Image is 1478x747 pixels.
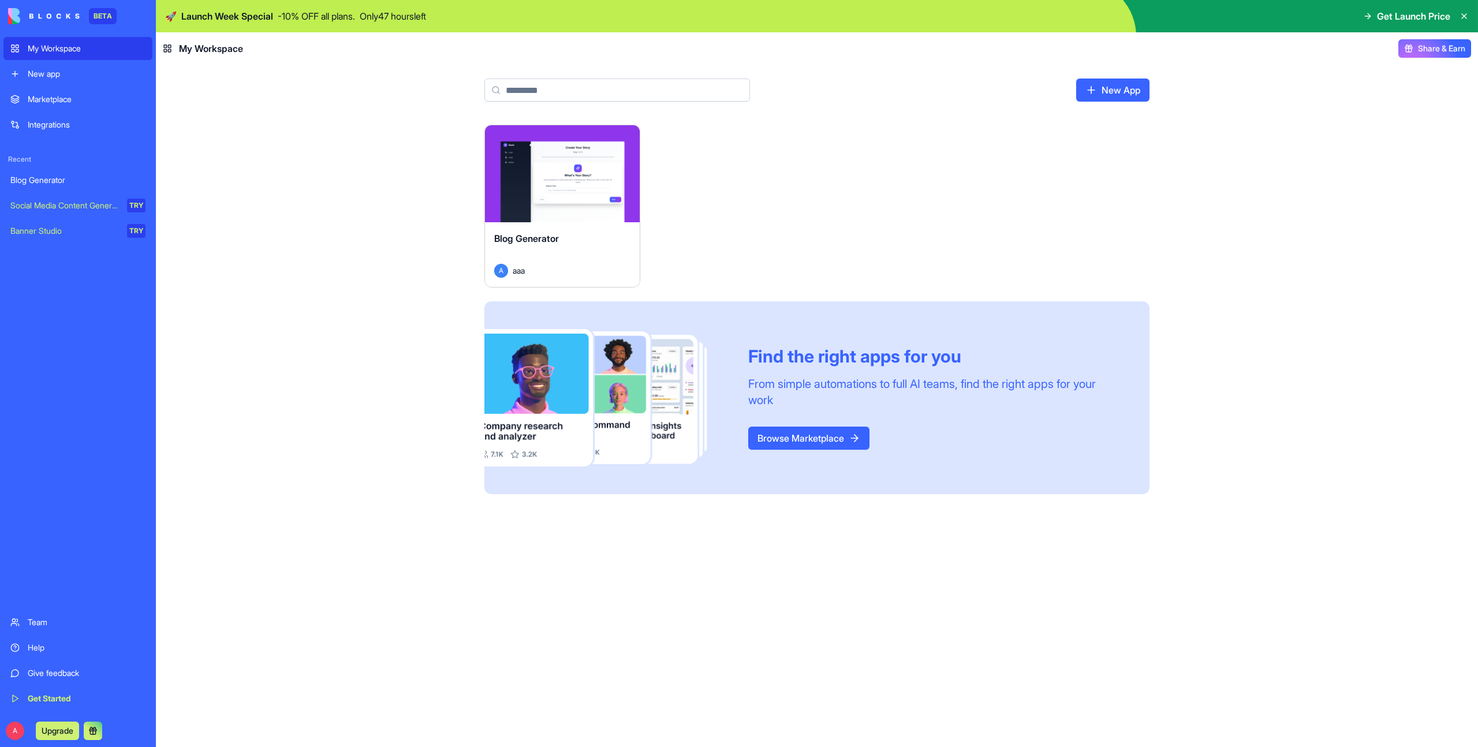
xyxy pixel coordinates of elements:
div: Team [28,617,145,628]
img: Frame_181_egmpey.png [484,329,730,467]
a: New App [1076,79,1149,102]
div: TRY [127,224,145,238]
span: Share & Earn [1418,43,1465,54]
span: My Workspace [179,42,243,55]
p: - 10 % OFF all plans. [278,9,355,23]
span: 🚀 [165,9,177,23]
span: Get Launch Price [1377,9,1450,23]
a: Give feedback [3,662,152,685]
a: Get Started [3,687,152,710]
img: logo [8,8,80,24]
a: BETA [8,8,117,24]
div: TRY [127,199,145,212]
a: Blog GeneratorAaaa [484,125,640,287]
a: Upgrade [36,724,79,736]
a: Team [3,611,152,634]
div: Help [28,642,145,653]
div: Integrations [28,119,145,130]
a: Blog Generator [3,169,152,192]
div: Find the right apps for you [748,346,1122,367]
span: A [494,264,508,278]
div: New app [28,68,145,80]
span: aaa [513,264,525,277]
span: A [6,722,24,740]
div: Banner Studio [10,225,119,237]
div: Marketplace [28,94,145,105]
p: Only 47 hours left [360,9,426,23]
a: Marketplace [3,88,152,111]
div: My Workspace [28,43,145,54]
button: Upgrade [36,722,79,740]
a: New app [3,62,152,85]
a: Integrations [3,113,152,136]
div: Blog Generator [10,174,145,186]
div: Social Media Content Generator [10,200,119,211]
span: Launch Week Special [181,9,273,23]
button: Share & Earn [1398,39,1471,58]
a: Help [3,636,152,659]
span: Blog Generator [494,233,559,244]
div: Get Started [28,693,145,704]
a: Social Media Content GeneratorTRY [3,194,152,217]
div: Give feedback [28,667,145,679]
a: Browse Marketplace [748,427,869,450]
div: BETA [89,8,117,24]
span: Recent [3,155,152,164]
a: Banner StudioTRY [3,219,152,242]
div: From simple automations to full AI teams, find the right apps for your work [748,376,1122,408]
a: My Workspace [3,37,152,60]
